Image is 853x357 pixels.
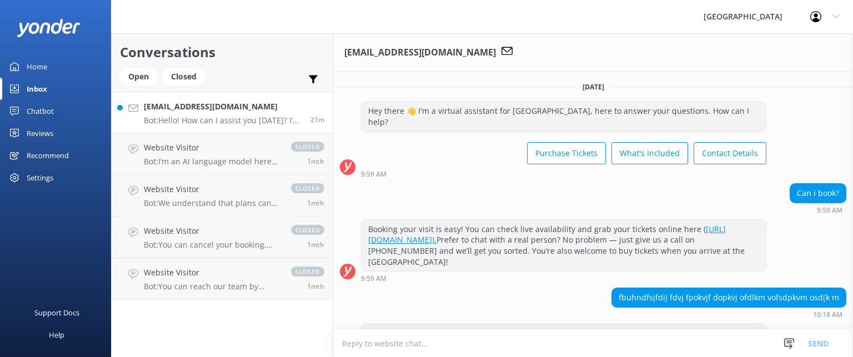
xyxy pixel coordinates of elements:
[144,142,280,154] h4: Website Visitor
[49,324,64,346] div: Help
[144,267,280,279] h4: Website Visitor
[144,281,280,291] p: Bot: You can reach our team by calling [PHONE_NUMBER] or emailing [EMAIL_ADDRESS][DOMAIN_NAME]. M...
[307,281,324,291] span: Jul 16 2025 12:12pm (UTC +10:00) Australia/Brisbane
[144,100,302,113] h4: [EMAIL_ADDRESS][DOMAIN_NAME]
[34,301,79,324] div: Support Docs
[27,122,53,144] div: Reviews
[27,144,69,167] div: Recommend
[144,157,280,167] p: Bot: I’m an AI language model here to help answer your questions using information from [GEOGRAPH...
[27,167,53,189] div: Settings
[307,198,324,208] span: Jul 18 2025 03:59pm (UTC +10:00) Australia/Brisbane
[527,142,606,164] button: Purchase Tickets
[163,70,210,82] a: Closed
[112,133,333,175] a: Website VisitorBot:I’m an AI language model here to help answer your questions using information ...
[307,157,324,166] span: Jul 18 2025 04:08pm (UTC +10:00) Australia/Brisbane
[27,56,47,78] div: Home
[112,258,333,300] a: Website VisitorBot:You can reach our team by calling [PHONE_NUMBER] or emailing [EMAIL_ADDRESS][D...
[790,184,846,203] div: Can i book?
[694,142,766,164] button: Contact Details
[112,92,333,133] a: [EMAIL_ADDRESS][DOMAIN_NAME]Bot:Hello! How can I assist you [DATE]? I’m here to help with anythin...
[817,207,842,214] strong: 9:59 AM
[361,275,387,282] strong: 9:59 AM
[362,102,766,131] div: Hey there 👋 I'm a virtual assistant for [GEOGRAPHIC_DATA], here to answer your questions. How can...
[120,42,324,63] h2: Conversations
[362,324,766,354] div: ⚡ Thanks for your message, we'll get back to you as soon as we can. You're also welcome to keep m...
[576,82,611,92] span: [DATE]
[27,100,54,122] div: Chatbot
[291,142,324,152] span: closed
[611,142,688,164] button: What's Included
[112,175,333,217] a: Website VisitorBot:We understand that plans can change. You are welcome to change your booking to...
[368,224,726,245] a: [URL][DOMAIN_NAME]).
[344,46,496,60] h3: [EMAIL_ADDRESS][DOMAIN_NAME]
[17,19,81,37] img: yonder-white-logo.png
[144,240,280,250] p: Bot: You can cancel your booking, but please note that a 15% cancellation fee applies. If you hav...
[291,267,324,276] span: closed
[144,115,302,125] p: Bot: Hello! How can I assist you [DATE]? I’m here to help with anything you need!
[27,78,47,100] div: Inbox
[612,288,846,307] div: fbuhndfsjfdij fdvj fpokvjf dopkvj ofdlkm vofsdpkvm osd[k m
[361,170,766,178] div: Aug 21 2025 09:59am (UTC +10:00) Australia/Brisbane
[163,68,205,85] div: Closed
[291,225,324,235] span: closed
[120,68,157,85] div: Open
[813,311,842,318] strong: 10:18 AM
[611,310,846,318] div: Aug 21 2025 10:18am (UTC +10:00) Australia/Brisbane
[112,217,333,258] a: Website VisitorBot:You can cancel your booking, but please note that a 15% cancellation fee appli...
[307,240,324,249] span: Jul 18 2025 03:53pm (UTC +10:00) Australia/Brisbane
[361,274,766,282] div: Aug 21 2025 09:59am (UTC +10:00) Australia/Brisbane
[144,183,280,195] h4: Website Visitor
[790,206,846,214] div: Aug 21 2025 09:59am (UTC +10:00) Australia/Brisbane
[120,70,163,82] a: Open
[310,115,324,124] span: Aug 21 2025 10:29am (UTC +10:00) Australia/Brisbane
[361,171,387,178] strong: 9:59 AM
[144,198,280,208] p: Bot: We understand that plans can change. You are welcome to change your booking to another day w...
[362,220,766,271] div: Booking your visit is easy! You can check live availability and grab your tickets online here ( P...
[144,225,280,237] h4: Website Visitor
[291,183,324,193] span: closed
